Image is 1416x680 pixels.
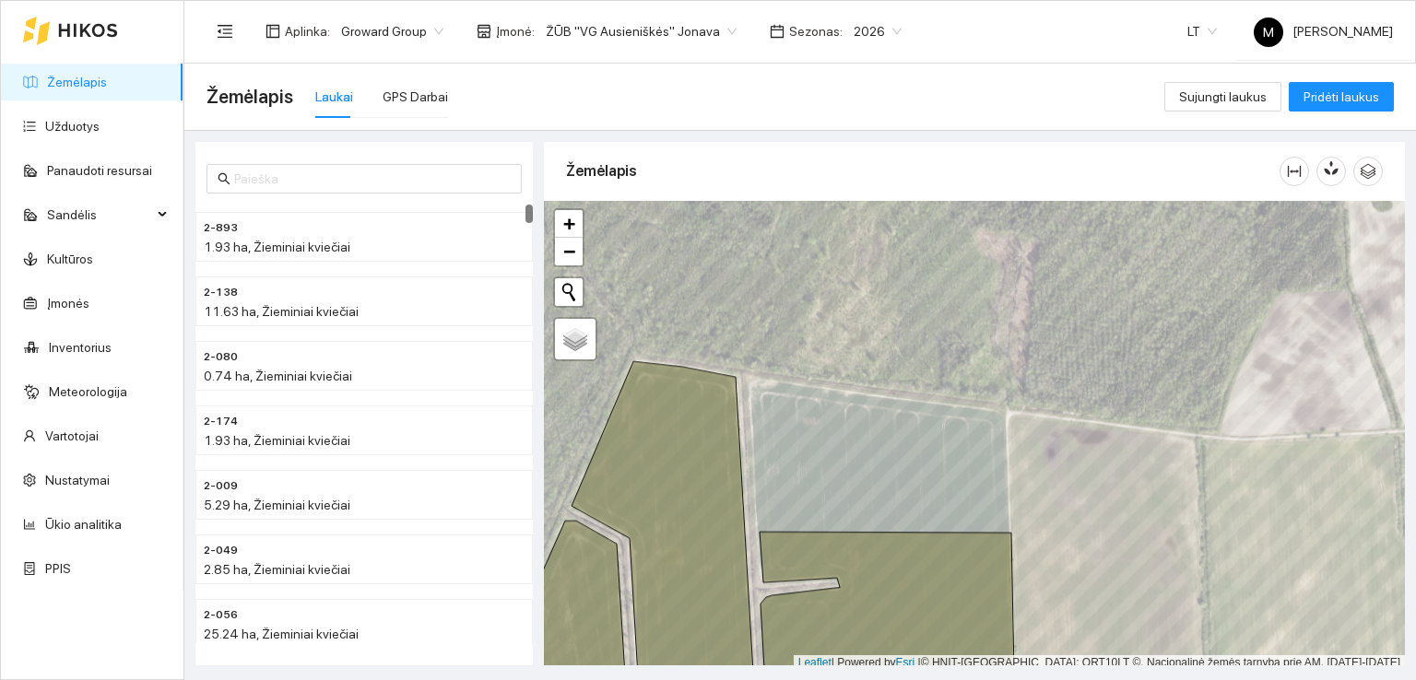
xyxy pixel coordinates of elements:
span: 2-080 [204,348,238,366]
a: Leaflet [798,656,832,669]
span: 1.93 ha, Žieminiai kviečiai [204,240,350,254]
a: Layers [555,319,596,359]
a: Kultūros [47,252,93,266]
a: Zoom out [555,238,583,265]
span: shop [477,24,491,39]
span: LT [1187,18,1217,45]
span: 2-893 [204,219,238,237]
span: Sandėlis [47,196,152,233]
span: Žemėlapis [206,82,293,111]
span: Sujungti laukus [1179,87,1267,107]
div: Žemėlapis [566,145,1280,197]
span: search [218,172,230,185]
span: 2-056 [204,606,238,624]
span: 2-009 [204,477,238,495]
span: − [563,240,575,263]
span: 5.29 ha, Žieminiai kviečiai [204,498,350,512]
span: 2.85 ha, Žieminiai kviečiai [204,562,350,577]
span: [PERSON_NAME] [1254,24,1393,39]
a: Meteorologija [49,384,127,399]
span: 2-049 [204,542,238,559]
span: Įmonė : [496,21,535,41]
a: Pridėti laukus [1289,89,1394,104]
span: | [918,656,921,669]
span: 2-138 [204,284,238,301]
span: calendar [770,24,785,39]
span: 1.93 ha, Žieminiai kviečiai [204,433,350,448]
span: 2-174 [204,413,238,430]
a: Vartotojai [45,428,99,443]
div: | Powered by © HNIT-[GEOGRAPHIC_DATA]; ORT10LT ©, Nacionalinė žemės tarnyba prie AM, [DATE]-[DATE] [794,655,1405,671]
a: Sujungti laukus [1164,89,1281,104]
span: 11.63 ha, Žieminiai kviečiai [204,304,359,319]
a: Užduotys [45,119,100,134]
a: Įmonės [47,296,89,311]
span: Pridėti laukus [1304,87,1379,107]
span: Aplinka : [285,21,330,41]
a: Panaudoti resursai [47,163,152,178]
span: menu-fold [217,23,233,40]
div: Laukai [315,87,353,107]
a: Zoom in [555,210,583,238]
span: column-width [1280,164,1308,179]
span: layout [265,24,280,39]
span: Sezonas : [789,21,843,41]
input: Paieška [234,169,511,189]
span: 0.74 ha, Žieminiai kviečiai [204,369,352,383]
span: + [563,212,575,235]
span: Groward Group [341,18,443,45]
a: Nustatymai [45,473,110,487]
a: Žemėlapis [47,75,107,89]
button: column-width [1280,157,1309,186]
button: Pridėti laukus [1289,82,1394,111]
a: Esri [896,656,915,669]
span: 25.24 ha, Žieminiai kviečiai [204,627,359,641]
a: PPIS [45,561,71,576]
button: Sujungti laukus [1164,82,1281,111]
span: 2026 [854,18,902,45]
button: menu-fold [206,13,243,50]
a: Inventorius [49,340,112,355]
button: Initiate a new search [555,278,583,306]
div: GPS Darbai [383,87,448,107]
a: Ūkio analitika [45,517,122,532]
span: ŽŪB "VG Ausieniškės" Jonava [546,18,737,45]
span: M [1263,18,1274,47]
